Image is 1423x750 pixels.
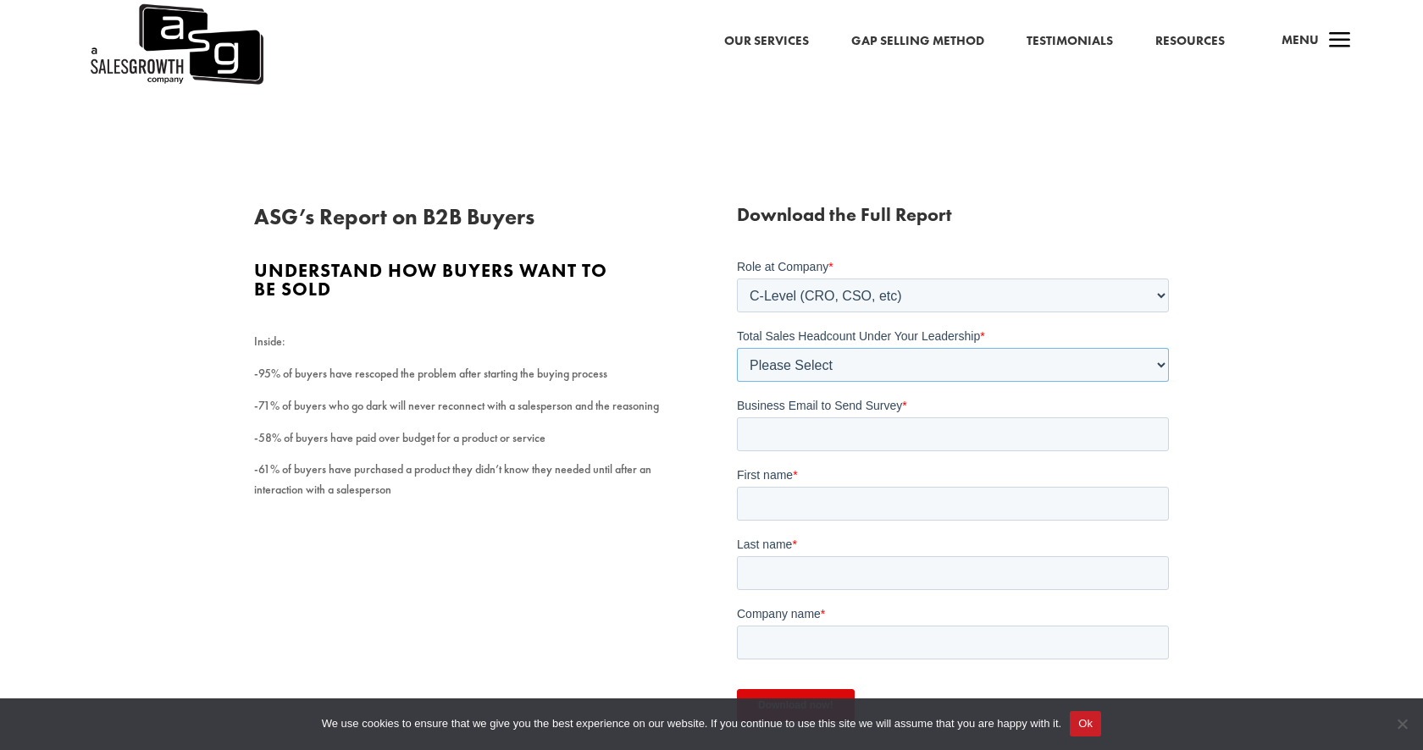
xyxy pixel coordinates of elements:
[254,364,686,396] p: -95% of buyers have rescoped the problem after starting the buying process
[1282,31,1319,48] span: Menu
[254,332,686,364] p: Inside:
[254,258,607,301] span: Understand how buyers want to be sold
[1393,715,1410,732] span: No
[737,206,1169,233] h3: Download the Full Report
[254,460,686,500] p: -61% of buyers have purchased a product they didn’t know they needed until after an interaction w...
[1027,30,1113,52] a: Testimonials
[254,202,534,231] span: ASG’s Report on B2B Buyers
[322,715,1061,732] span: We use cookies to ensure that we give you the best experience on our website. If you continue to ...
[851,30,984,52] a: Gap Selling Method
[1155,30,1225,52] a: Resources
[1070,711,1101,736] button: Ok
[254,396,686,428] p: -71% of buyers who go dark will never reconnect with a salesperson and the reasoning
[724,30,809,52] a: Our Services
[1323,25,1357,58] span: a
[254,428,686,460] p: -58% of buyers have paid over budget for a product or service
